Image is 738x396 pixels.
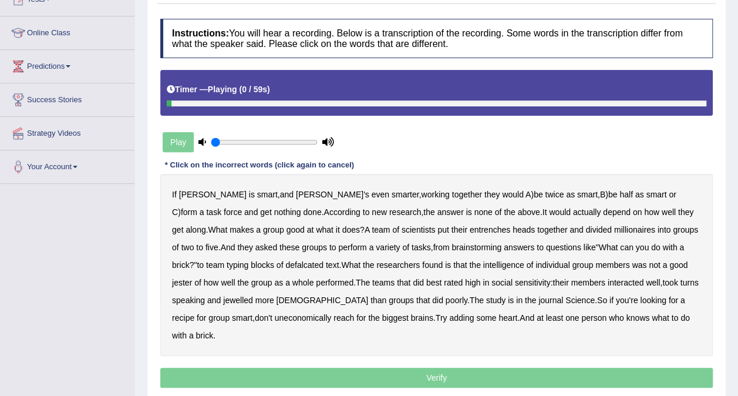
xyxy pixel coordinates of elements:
b: research [389,207,421,217]
b: What [599,243,618,252]
b: a [679,243,684,252]
b: brainstorming [451,243,501,252]
b: group [263,225,284,234]
b: in [483,278,489,287]
b: and [569,225,583,234]
b: the [504,207,515,217]
b: And [221,243,235,252]
b: is [508,296,514,305]
b: A [525,190,531,199]
b: [PERSON_NAME]'s [296,190,369,199]
b: a [663,260,668,270]
b: millionaires [614,225,655,234]
b: along [186,225,205,234]
b: at [537,313,544,323]
b: some [476,313,496,323]
b: in [516,296,523,305]
b: depend [603,207,631,217]
h5: Timer — [167,85,270,94]
b: not [649,260,660,270]
b: [DEMOGRAPHIC_DATA] [276,296,368,305]
b: form [181,207,197,217]
b: than [370,296,386,305]
b: to [196,243,203,252]
b: they [678,207,693,217]
b: put [437,225,449,234]
b: as [635,190,644,199]
b: does [342,225,360,234]
b: smart [577,190,598,199]
b: teams [372,278,395,287]
b: well [646,278,660,287]
b: half [619,190,633,199]
b: for [197,313,206,323]
b: study [486,296,506,305]
b: group [208,313,230,323]
b: brick [196,331,213,340]
b: together [452,190,482,199]
b: twice [545,190,564,199]
b: [PERSON_NAME] [179,190,247,199]
b: the [469,260,480,270]
b: can [620,243,633,252]
b: is [466,207,472,217]
b: heart [498,313,517,323]
b: and [244,207,258,217]
b: groups [673,225,698,234]
b: at [307,225,314,234]
a: Online Class [1,16,134,46]
b: smarter [392,190,419,199]
b: jewelled [223,296,253,305]
b: brains [411,313,433,323]
b: heads [513,225,535,234]
b: of [392,225,399,234]
b: above [518,207,540,217]
b: you [636,243,649,252]
b: be [534,190,543,199]
h4: You will hear a recording. Below is a transcription of the recording. Some words in the transcrip... [160,19,713,58]
b: it [336,225,340,234]
b: into [658,225,671,234]
b: they [484,190,500,199]
b: well [662,207,676,217]
b: the [368,313,379,323]
b: their [451,225,467,234]
a: Success Stories [1,83,134,113]
b: knows [626,313,650,323]
b: do [651,243,661,252]
b: performed [316,278,353,287]
a: Strategy Videos [1,117,134,146]
b: these [279,243,299,252]
b: person [581,313,606,323]
a: Predictions [1,50,134,79]
b: that [397,278,410,287]
b: researchers [376,260,420,270]
b: did [413,278,424,287]
b: actually [573,207,601,217]
b: According [323,207,360,217]
b: that [416,296,430,305]
b: the [525,296,536,305]
b: a [189,331,194,340]
b: If [172,190,177,199]
b: ) [267,85,270,94]
b: social [491,278,513,287]
b: Playing [208,85,237,94]
b: Science [565,296,595,305]
b: of [277,260,284,270]
b: one [565,313,579,323]
b: a [200,207,204,217]
b: divided [586,225,612,234]
b: for [669,296,678,305]
b: who [609,313,624,323]
b: to [363,207,370,217]
b: groups [389,296,414,305]
b: is [445,260,451,270]
b: how [204,278,219,287]
b: looking [640,296,666,305]
b: working [421,190,449,199]
b: typing [227,260,248,270]
b: It [542,207,547,217]
b: perform [338,243,366,252]
b: brick [172,260,190,270]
